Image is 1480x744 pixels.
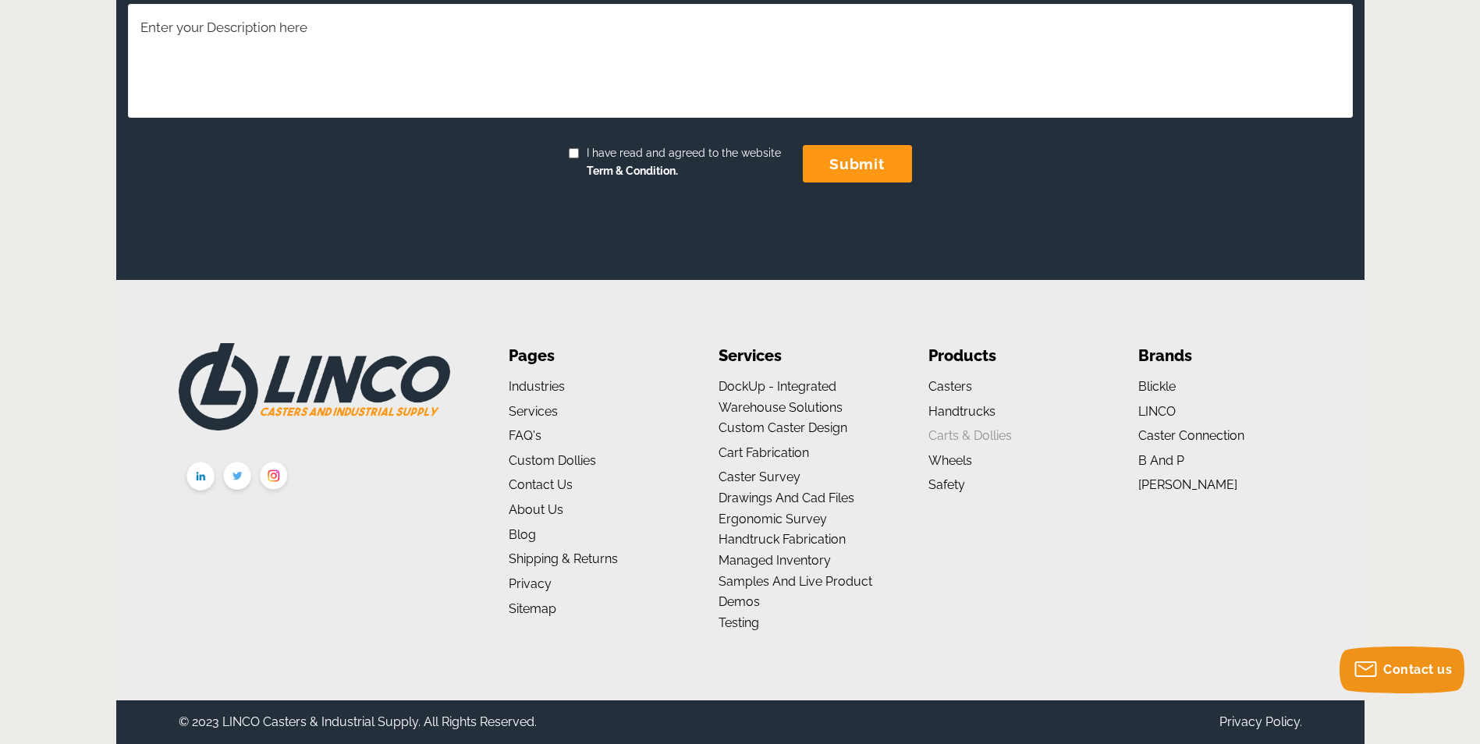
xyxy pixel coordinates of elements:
a: Handtruck Fabrication [719,532,846,547]
img: twitter.png [219,459,256,497]
a: Blog [509,527,536,542]
a: Caster Connection [1138,428,1244,443]
a: LINCO [1138,404,1176,419]
a: Services [509,404,558,419]
a: Privacy [509,576,552,591]
a: [PERSON_NAME] [1138,477,1237,492]
li: Brands [1138,343,1301,369]
div: © 2023 LINCO Casters & Industrial Supply. All Rights Reserved. [179,712,537,733]
li: Services [719,343,882,369]
a: Shipping & Returns [509,551,618,566]
li: Products [928,343,1091,369]
a: Custom Dollies [509,453,596,468]
a: DockUp - Integrated Warehouse Solutions [719,379,843,415]
li: Pages [509,343,672,369]
a: FAQ's [509,428,541,443]
img: LINCO CASTERS & INDUSTRIAL SUPPLY [179,343,450,430]
iframe: reCAPTCHA [128,133,365,194]
a: Caster Survey [719,469,800,484]
a: Testing [719,615,759,630]
a: Casters [928,379,972,394]
button: Contact us [1340,647,1464,693]
span: Contact us [1383,662,1452,677]
a: Drawings and Cad Files [719,491,854,505]
strong: Term & Condition. [587,165,678,177]
input: submit [803,145,912,182]
a: Ergonomic Survey [719,512,827,526]
img: linkedin.png [183,459,219,498]
input: I have read and agreed to the websiteTerm & Condition. [569,148,579,158]
img: instagram.png [256,459,293,497]
a: B and P [1138,453,1184,468]
a: Contact Us [509,477,573,492]
a: Carts & Dollies [928,428,1012,443]
a: Privacy Policy. [1219,714,1302,729]
a: Managed Inventory [719,553,831,568]
a: Custom Caster Design [719,420,847,435]
a: Blickle [1138,379,1176,394]
span: I have read and agreed to the website [579,144,781,181]
a: Sitemap [509,601,556,616]
a: Safety [928,477,965,492]
a: Wheels [928,453,972,468]
a: Industries [509,379,565,394]
a: About us [509,502,563,517]
a: Handtrucks [928,404,996,419]
a: Cart Fabrication [719,445,809,460]
a: Samples and Live Product Demos [719,574,872,610]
